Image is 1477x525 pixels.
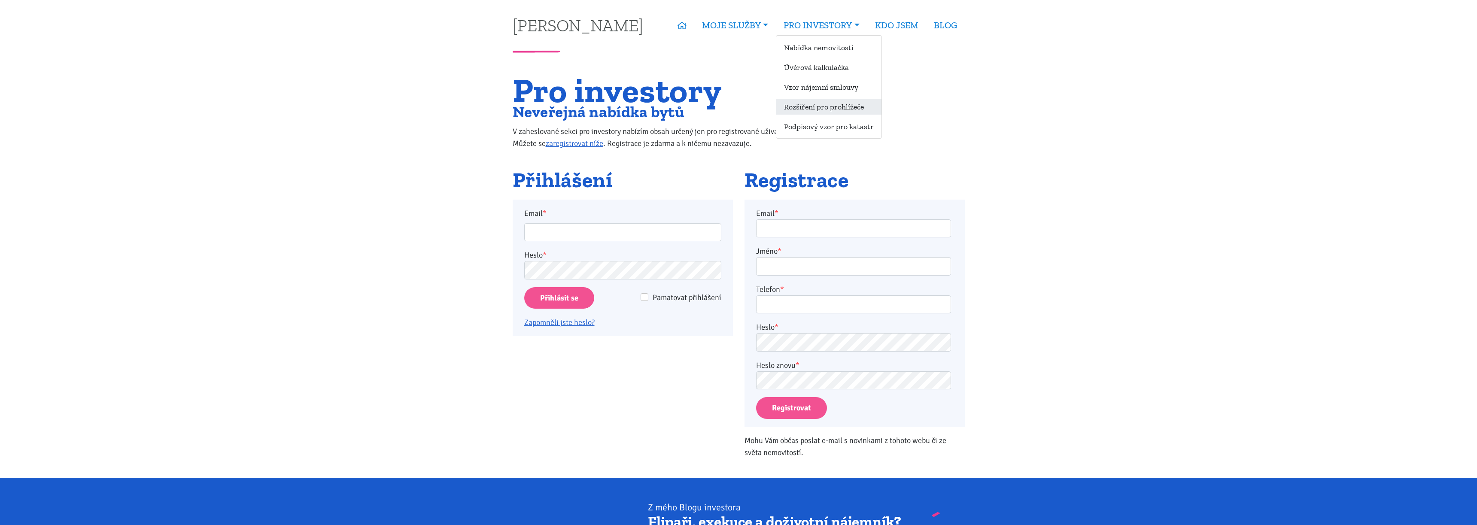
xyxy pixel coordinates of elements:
[756,397,827,419] button: Registrovat
[745,169,965,192] h2: Registrace
[524,318,595,327] a: Zapomněli jste heslo?
[694,15,776,35] a: MOJE SLUŽBY
[776,59,881,75] a: Úvěrová kalkulačka
[513,169,733,192] h2: Přihlášení
[778,246,781,256] abbr: required
[776,79,881,95] a: Vzor nájemní smlouvy
[513,76,810,105] h1: Pro investory
[745,434,965,458] p: Mohu Vám občas poslat e-mail s novinkami z tohoto webu či ze světa nemovitostí.
[756,359,799,371] label: Heslo znovu
[756,245,781,257] label: Jméno
[776,99,881,115] a: Rozšíření pro prohlížeče
[513,17,643,33] a: [PERSON_NAME]
[524,287,594,309] input: Přihlásit se
[648,501,907,513] div: Z mého Blogu investora
[796,361,799,370] abbr: required
[513,105,810,119] h2: Neveřejná nabídka bytů
[775,209,778,218] abbr: required
[926,15,965,35] a: BLOG
[867,15,926,35] a: KDO JSEM
[513,125,810,149] p: V zaheslované sekci pro investory nabízím obsah určený jen pro registrované uživatele. Můžete se ...
[756,207,778,219] label: Email
[518,207,727,219] label: Email
[756,283,784,295] label: Telefon
[776,39,881,55] a: Nabídka nemovitostí
[780,285,784,294] abbr: required
[776,118,881,134] a: Podpisový vzor pro katastr
[653,293,721,302] span: Pamatovat přihlášení
[524,249,547,261] label: Heslo
[546,139,603,148] a: zaregistrovat níže
[775,322,778,332] abbr: required
[776,15,867,35] a: PRO INVESTORY
[756,321,778,333] label: Heslo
